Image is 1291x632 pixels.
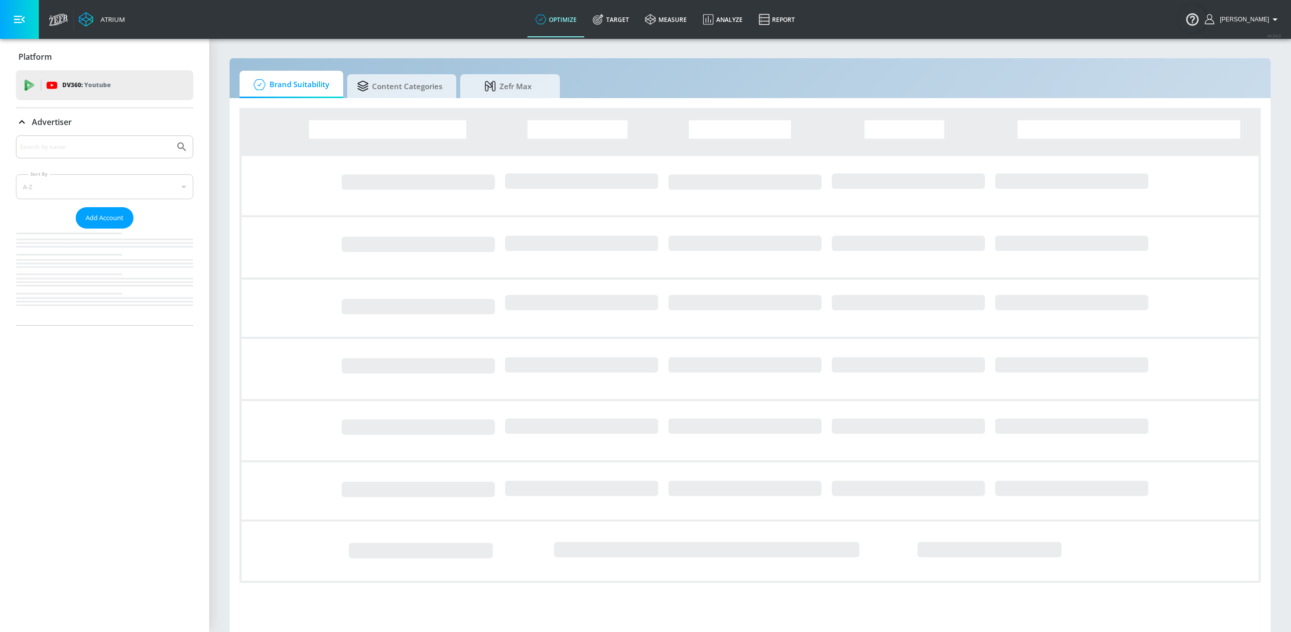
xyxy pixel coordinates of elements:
p: DV360: [62,80,111,91]
div: A-Z [16,174,193,199]
button: Open Resource Center [1178,5,1206,33]
button: Add Account [76,207,133,229]
div: Advertiser [16,135,193,325]
p: Advertiser [32,117,72,127]
span: v 4.24.0 [1267,33,1281,38]
nav: list of Advertiser [16,229,193,325]
label: Sort By [28,171,50,177]
a: Report [751,1,803,37]
span: Add Account [86,212,124,224]
div: Platform [16,43,193,71]
div: DV360: Youtube [16,70,193,100]
button: [PERSON_NAME] [1205,13,1281,25]
div: Advertiser [16,108,193,136]
span: Zefr Max [470,74,546,98]
a: Target [585,1,637,37]
a: optimize [527,1,585,37]
a: Analyze [695,1,751,37]
input: Search by name [20,140,171,153]
span: Brand Suitability [250,73,329,97]
p: Platform [18,51,52,62]
p: Youtube [84,80,111,90]
div: Atrium [97,15,125,24]
span: Content Categories [357,74,442,98]
a: measure [637,1,695,37]
a: Atrium [79,12,125,27]
span: login as: shannon.belforti@zefr.com [1216,16,1269,23]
